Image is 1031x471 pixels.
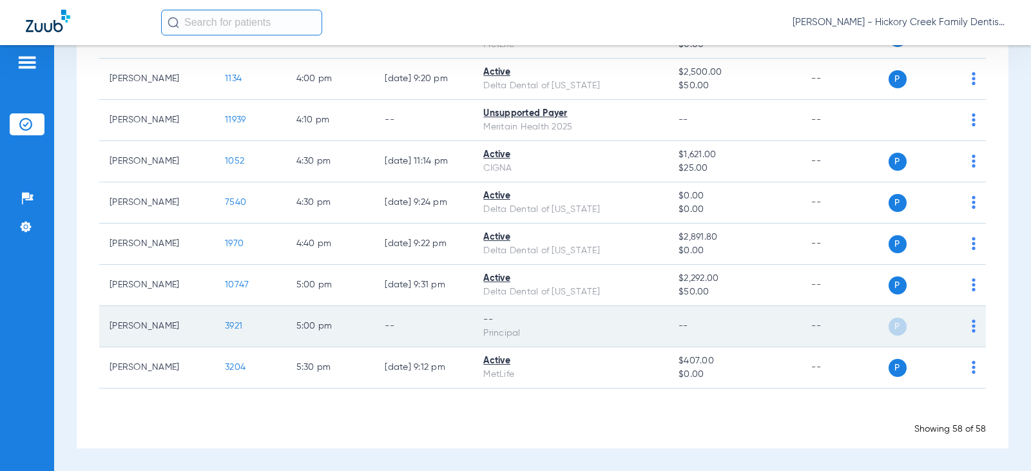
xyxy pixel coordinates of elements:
td: 4:40 PM [286,224,375,265]
td: -- [801,141,888,182]
td: 5:00 PM [286,265,375,306]
span: P [889,194,907,212]
span: 1134 [225,74,242,83]
span: -- [679,322,688,331]
td: [DATE] 9:22 PM [374,224,473,265]
td: 4:30 PM [286,141,375,182]
span: 1970 [225,239,244,248]
td: [PERSON_NAME] [99,306,215,347]
div: Meritain Health 2025 [483,120,658,134]
img: Search Icon [168,17,179,28]
td: [DATE] 9:24 PM [374,182,473,224]
img: group-dot-blue.svg [972,320,976,332]
span: P [889,318,907,336]
div: Unsupported Payer [483,107,658,120]
td: 4:00 PM [286,59,375,100]
td: -- [801,347,888,389]
input: Search for patients [161,10,322,35]
span: $2,500.00 [679,66,791,79]
div: CIGNA [483,162,658,175]
img: Zuub Logo [26,10,70,32]
div: Active [483,272,658,285]
span: $0.00 [679,203,791,216]
div: Active [483,189,658,203]
span: 7540 [225,198,246,207]
span: P [889,276,907,294]
img: group-dot-blue.svg [972,361,976,374]
span: P [889,359,907,377]
div: Delta Dental of [US_STATE] [483,285,658,299]
span: P [889,70,907,88]
td: 4:30 PM [286,182,375,224]
td: [DATE] 9:12 PM [374,347,473,389]
td: [PERSON_NAME] [99,100,215,141]
span: $0.00 [679,244,791,258]
td: [PERSON_NAME] [99,265,215,306]
td: [DATE] 9:20 PM [374,59,473,100]
img: hamburger-icon [17,55,37,70]
img: group-dot-blue.svg [972,278,976,291]
td: 4:10 PM [286,100,375,141]
span: $50.00 [679,79,791,93]
div: Active [483,354,658,368]
td: -- [801,100,888,141]
img: group-dot-blue.svg [972,113,976,126]
span: $50.00 [679,285,791,299]
span: [PERSON_NAME] - Hickory Creek Family Dentistry [793,16,1005,29]
span: 3921 [225,322,242,331]
span: P [889,153,907,171]
td: -- [374,306,473,347]
span: P [889,235,907,253]
div: Principal [483,327,658,340]
td: -- [801,182,888,224]
td: -- [374,100,473,141]
img: group-dot-blue.svg [972,155,976,168]
td: [PERSON_NAME] [99,59,215,100]
span: $0.00 [679,189,791,203]
td: [PERSON_NAME] [99,347,215,389]
span: $0.00 [679,368,791,381]
td: 5:30 PM [286,347,375,389]
span: $1,621.00 [679,148,791,162]
td: -- [801,224,888,265]
span: 10747 [225,280,249,289]
div: MetLife [483,368,658,381]
td: -- [801,265,888,306]
td: [PERSON_NAME] [99,182,215,224]
span: -- [679,115,688,124]
span: Showing 58 of 58 [914,425,986,434]
span: 1052 [225,157,244,166]
span: $25.00 [679,162,791,175]
img: group-dot-blue.svg [972,196,976,209]
div: Active [483,66,658,79]
img: group-dot-blue.svg [972,237,976,250]
div: Delta Dental of [US_STATE] [483,244,658,258]
div: Delta Dental of [US_STATE] [483,203,658,216]
span: $407.00 [679,354,791,368]
td: -- [801,306,888,347]
td: [PERSON_NAME] [99,224,215,265]
td: -- [801,59,888,100]
div: Delta Dental of [US_STATE] [483,79,658,93]
td: [PERSON_NAME] [99,141,215,182]
td: 5:00 PM [286,306,375,347]
span: 11939 [225,115,246,124]
span: $2,292.00 [679,272,791,285]
div: Active [483,148,658,162]
div: Active [483,231,658,244]
img: group-dot-blue.svg [972,72,976,85]
td: [DATE] 9:31 PM [374,265,473,306]
span: $2,891.80 [679,231,791,244]
span: 3204 [225,363,246,372]
div: -- [483,313,658,327]
td: [DATE] 11:14 PM [374,141,473,182]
